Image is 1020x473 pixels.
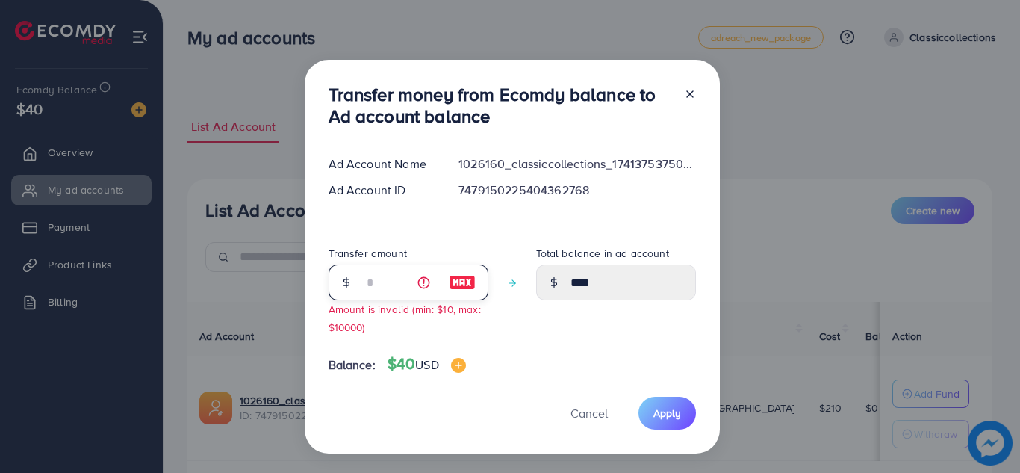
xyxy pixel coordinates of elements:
button: Apply [638,397,696,429]
h3: Transfer money from Ecomdy balance to Ad account balance [329,84,672,127]
label: Total balance in ad account [536,246,669,261]
span: Apply [653,406,681,421]
span: Cancel [570,405,608,421]
div: 7479150225404362768 [447,182,707,199]
label: Transfer amount [329,246,407,261]
span: USD [415,356,438,373]
small: Amount is invalid (min: $10, max: $10000) [329,302,481,333]
div: Ad Account ID [317,182,447,199]
div: 1026160_classiccollections_1741375375046 [447,155,707,173]
h4: $40 [388,355,466,374]
span: Balance: [329,356,376,374]
img: image [449,273,476,291]
button: Cancel [552,397,626,429]
div: Ad Account Name [317,155,447,173]
img: image [451,358,466,373]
